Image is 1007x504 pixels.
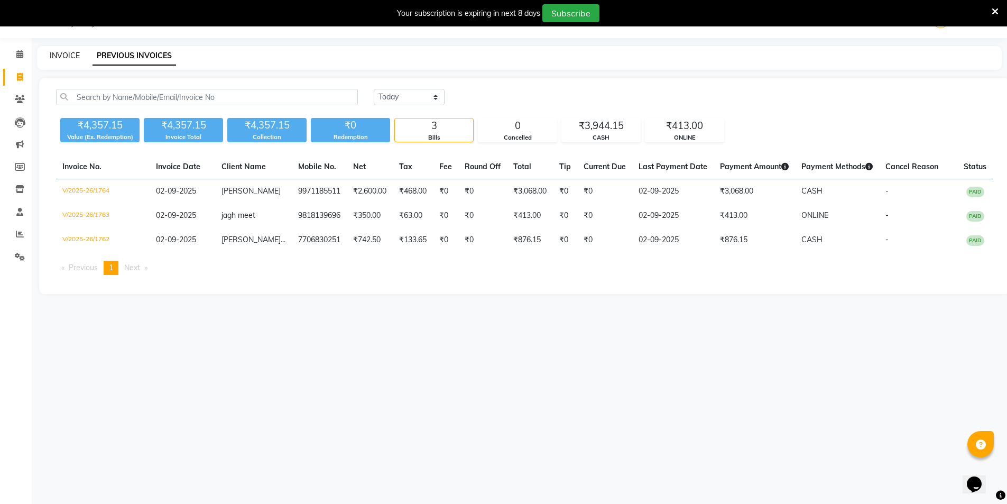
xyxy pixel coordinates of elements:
[801,235,823,244] span: CASH
[221,235,281,244] span: [PERSON_NAME]
[801,210,828,220] span: ONLINE
[639,162,707,171] span: Last Payment Date
[347,204,393,228] td: ₹350.00
[465,162,501,171] span: Round Off
[156,186,196,196] span: 02-09-2025
[56,204,150,228] td: V/2025-26/1763
[433,204,458,228] td: ₹0
[801,162,873,171] span: Payment Methods
[714,228,795,252] td: ₹876.15
[56,179,150,204] td: V/2025-26/1764
[393,228,433,252] td: ₹133.65
[584,162,626,171] span: Current Due
[292,204,347,228] td: 9818139696
[507,204,553,228] td: ₹413.00
[645,133,724,142] div: ONLINE
[124,263,140,272] span: Next
[281,235,285,244] span: ...
[632,179,714,204] td: 02-09-2025
[221,162,266,171] span: Client Name
[221,186,281,196] span: [PERSON_NAME]
[885,162,938,171] span: Cancel Reason
[56,261,993,275] nav: Pagination
[577,228,632,252] td: ₹0
[458,204,507,228] td: ₹0
[714,179,795,204] td: ₹3,068.00
[553,228,577,252] td: ₹0
[966,235,984,246] span: PAID
[292,228,347,252] td: 7706830251
[963,462,996,493] iframe: chat widget
[433,179,458,204] td: ₹0
[507,179,553,204] td: ₹3,068.00
[964,162,986,171] span: Status
[507,228,553,252] td: ₹876.15
[156,210,196,220] span: 02-09-2025
[156,162,200,171] span: Invoice Date
[559,162,571,171] span: Tip
[144,133,223,142] div: Invoice Total
[542,4,599,22] button: Subscribe
[156,235,196,244] span: 02-09-2025
[720,162,789,171] span: Payment Amount
[801,186,823,196] span: CASH
[513,162,531,171] span: Total
[62,162,101,171] span: Invoice No.
[478,133,557,142] div: Cancelled
[966,187,984,197] span: PAID
[69,263,98,272] span: Previous
[458,228,507,252] td: ₹0
[553,179,577,204] td: ₹0
[562,118,640,133] div: ₹3,944.15
[393,179,433,204] td: ₹468.00
[714,204,795,228] td: ₹413.00
[478,118,557,133] div: 0
[885,210,889,220] span: -
[60,118,140,133] div: ₹4,357.15
[458,179,507,204] td: ₹0
[221,210,255,220] span: jagh meet
[227,118,307,133] div: ₹4,357.15
[966,211,984,222] span: PAID
[885,186,889,196] span: -
[292,179,347,204] td: 9971185511
[632,204,714,228] td: 02-09-2025
[439,162,452,171] span: Fee
[395,133,473,142] div: Bills
[144,118,223,133] div: ₹4,357.15
[311,118,390,133] div: ₹0
[885,235,889,244] span: -
[353,162,366,171] span: Net
[577,179,632,204] td: ₹0
[577,204,632,228] td: ₹0
[56,89,358,105] input: Search by Name/Mobile/Email/Invoice No
[60,133,140,142] div: Value (Ex. Redemption)
[311,133,390,142] div: Redemption
[632,228,714,252] td: 02-09-2025
[562,133,640,142] div: CASH
[399,162,412,171] span: Tax
[347,228,393,252] td: ₹742.50
[227,133,307,142] div: Collection
[56,228,150,252] td: V/2025-26/1762
[433,228,458,252] td: ₹0
[109,263,113,272] span: 1
[553,204,577,228] td: ₹0
[395,118,473,133] div: 3
[298,162,336,171] span: Mobile No.
[397,8,540,19] div: Your subscription is expiring in next 8 days
[347,179,393,204] td: ₹2,600.00
[50,51,80,60] a: INVOICE
[645,118,724,133] div: ₹413.00
[93,47,176,66] a: PREVIOUS INVOICES
[393,204,433,228] td: ₹63.00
